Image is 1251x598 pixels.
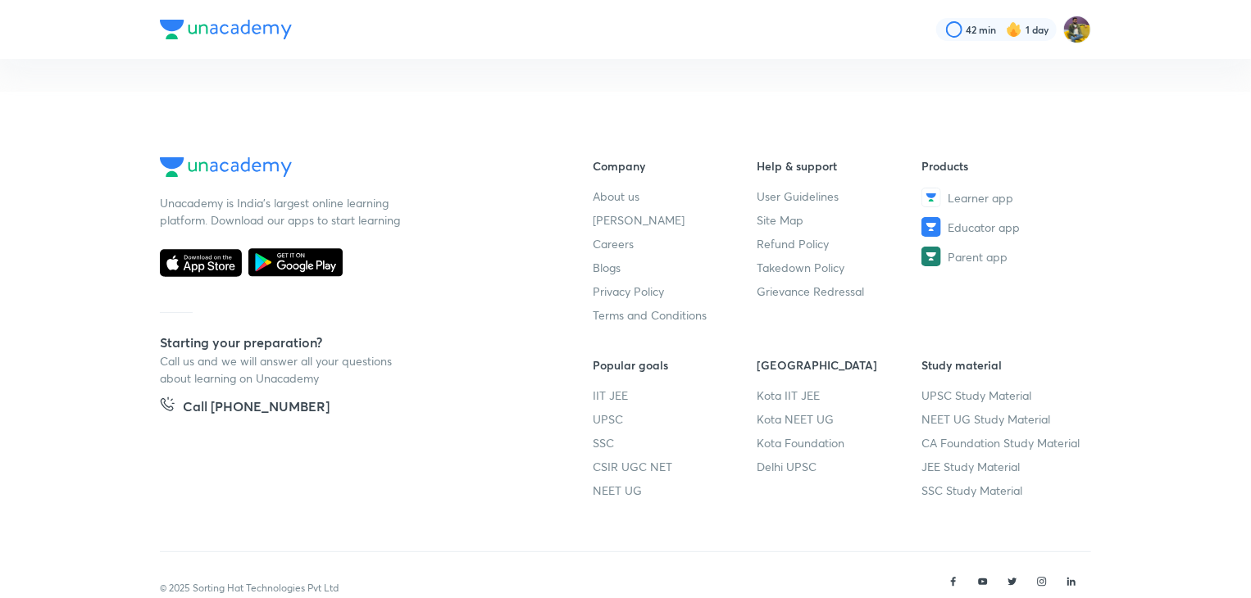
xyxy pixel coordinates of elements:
a: [PERSON_NAME] [593,211,757,229]
img: streak [1006,21,1022,38]
a: Call [PHONE_NUMBER] [160,396,330,419]
p: Call us and we will answer all your questions about learning on Unacademy [160,352,406,387]
h6: Popular goals [593,356,757,374]
a: Site Map [757,211,922,229]
img: Learner app [921,188,941,207]
a: Company Logo [160,157,540,181]
img: Company Logo [160,157,292,177]
a: CA Foundation Study Material [921,434,1086,451]
a: Privacy Policy [593,283,757,300]
a: About us [593,188,757,205]
a: UPSC Study Material [921,387,1086,404]
a: Delhi UPSC [757,458,922,475]
h6: [GEOGRAPHIC_DATA] [757,356,922,374]
a: CSIR UGC NET [593,458,757,475]
a: Careers [593,235,757,252]
h5: Starting your preparation? [160,333,540,352]
a: Learner app [921,188,1086,207]
a: Refund Policy [757,235,922,252]
a: Takedown Policy [757,259,922,276]
a: Grievance Redressal [757,283,922,300]
h6: Study material [921,356,1086,374]
a: JEE Study Material [921,458,1086,475]
img: sajan k [1063,16,1091,43]
img: Company Logo [160,20,292,39]
a: NEET UG [593,482,757,499]
h6: Company [593,157,757,174]
img: Educator app [921,217,941,237]
a: SSC Study Material [921,482,1086,499]
a: IIT JEE [593,387,757,404]
h5: Call [PHONE_NUMBER] [183,396,330,419]
a: Kota Foundation [757,434,922,451]
h6: Help & support [757,157,922,174]
p: Unacademy is India’s largest online learning platform. Download our apps to start learning [160,194,406,229]
a: Blogs [593,259,757,276]
span: Careers [593,235,634,252]
a: Educator app [921,217,1086,237]
a: NEET UG Study Material [921,410,1086,428]
span: Parent app [948,248,1008,265]
span: Learner app [948,189,1013,206]
a: Kota IIT JEE [757,387,922,404]
h6: Products [921,157,1086,174]
a: Parent app [921,247,1086,266]
p: © 2025 Sorting Hat Technologies Pvt Ltd [160,581,339,596]
img: Parent app [921,247,941,266]
a: User Guidelines [757,188,922,205]
a: SSC [593,434,757,451]
span: Educator app [948,219,1020,236]
a: Terms and Conditions [593,306,757,324]
a: Kota NEET UG [757,410,922,428]
a: UPSC [593,410,757,428]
